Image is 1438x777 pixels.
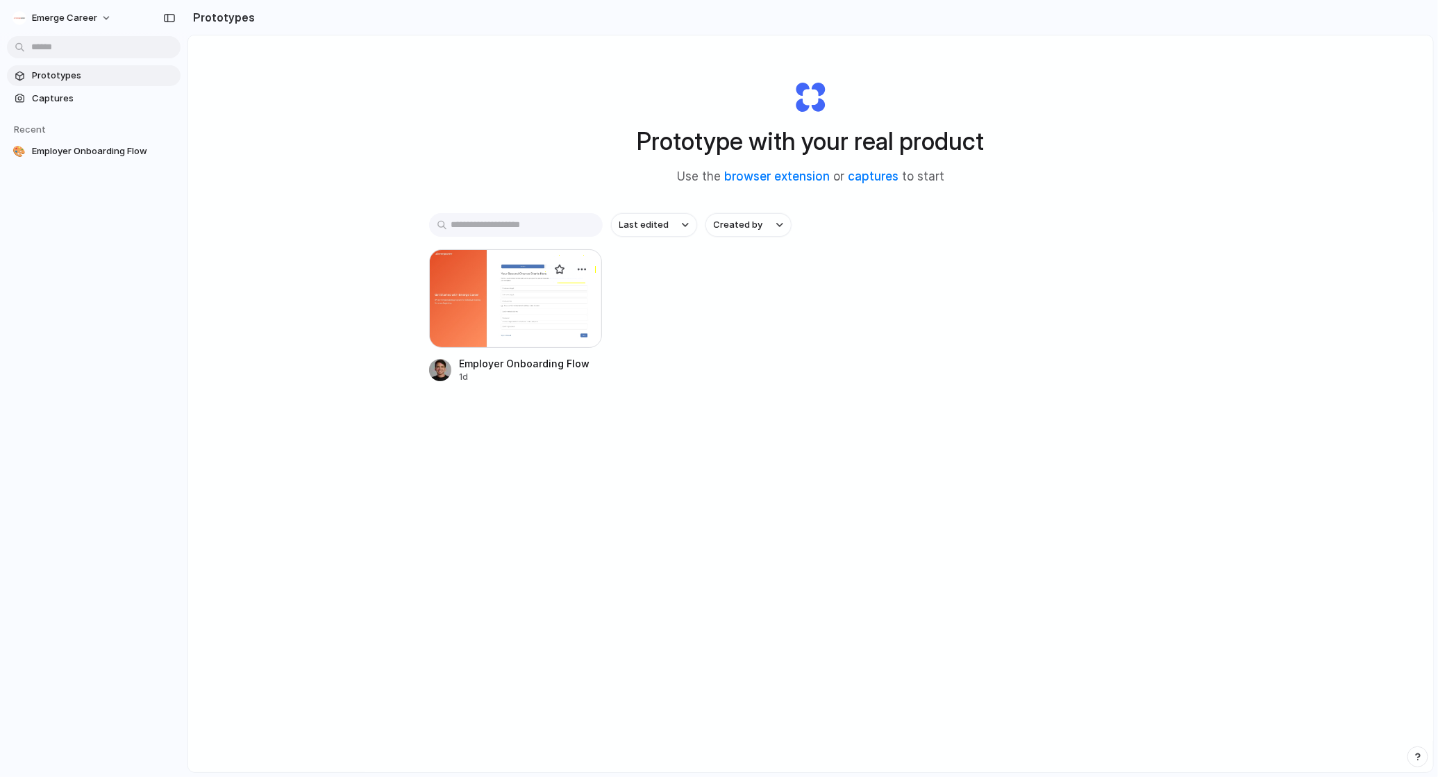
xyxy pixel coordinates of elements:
[611,213,697,237] button: Last edited
[705,213,792,237] button: Created by
[7,141,181,162] a: 🎨Employer Onboarding Flow
[637,123,985,160] h1: Prototype with your real product
[619,218,669,232] span: Last edited
[187,9,255,26] h2: Prototypes
[724,169,830,183] a: browser extension
[677,168,944,186] span: Use the or to start
[32,144,175,158] span: Employer Onboarding Flow
[460,371,590,383] div: 1d
[32,11,97,25] span: Emerge Career
[848,169,898,183] a: captures
[714,218,763,232] span: Created by
[14,124,46,135] span: Recent
[7,65,181,86] a: Prototypes
[429,249,603,383] a: Employer Onboarding FlowEmployer Onboarding Flow1d
[460,356,590,371] div: Employer Onboarding Flow
[32,69,175,83] span: Prototypes
[32,92,175,106] span: Captures
[12,144,26,158] div: 🎨
[7,88,181,109] a: Captures
[7,7,119,29] button: Emerge Career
